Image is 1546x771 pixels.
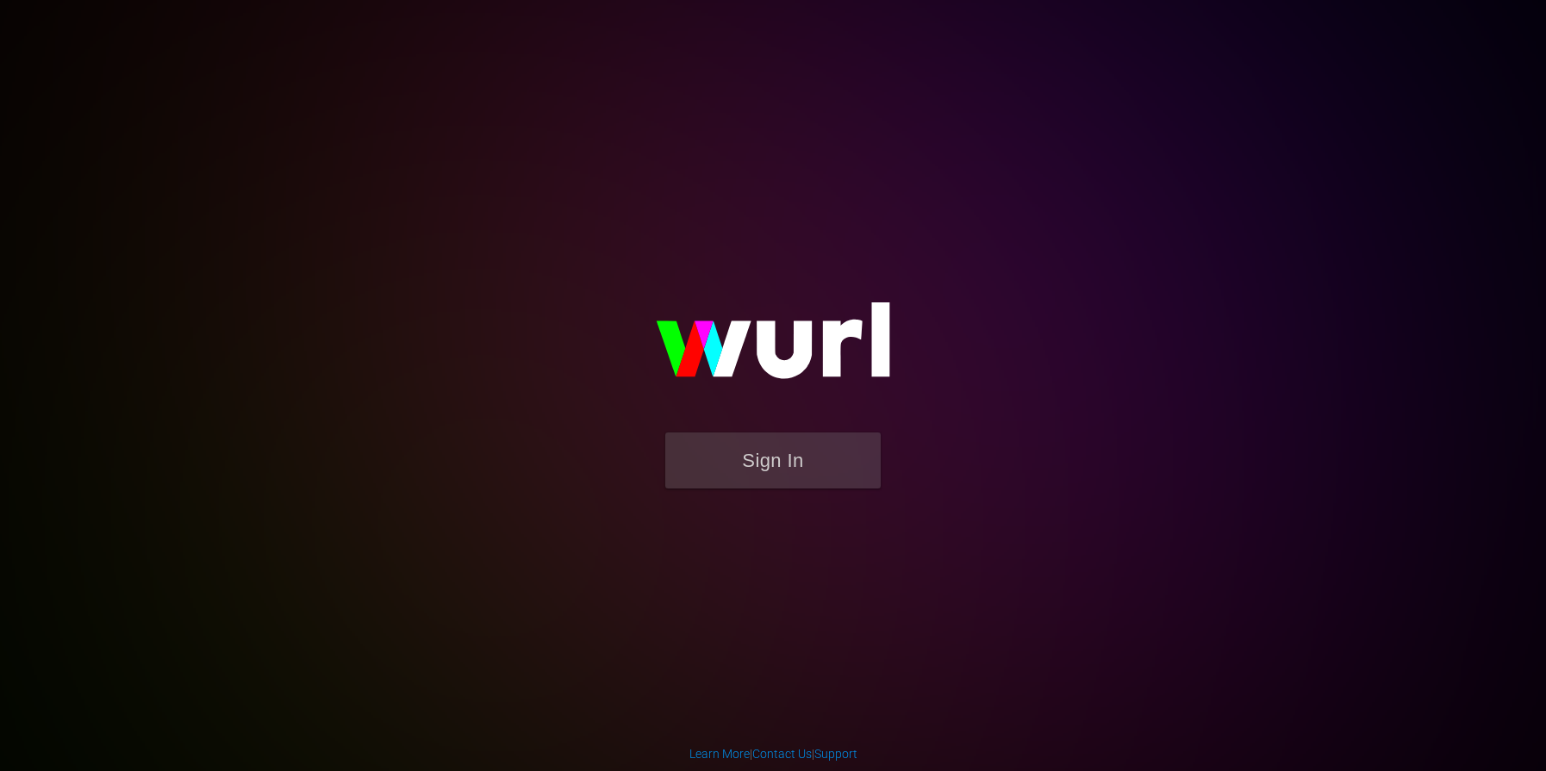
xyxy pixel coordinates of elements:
a: Learn More [689,747,750,761]
a: Support [814,747,857,761]
button: Sign In [665,432,881,488]
img: wurl-logo-on-black-223613ac3d8ba8fe6dc639794a292ebdb59501304c7dfd60c99c58986ef67473.svg [601,265,945,432]
a: Contact Us [752,747,812,761]
div: | | [689,745,857,762]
